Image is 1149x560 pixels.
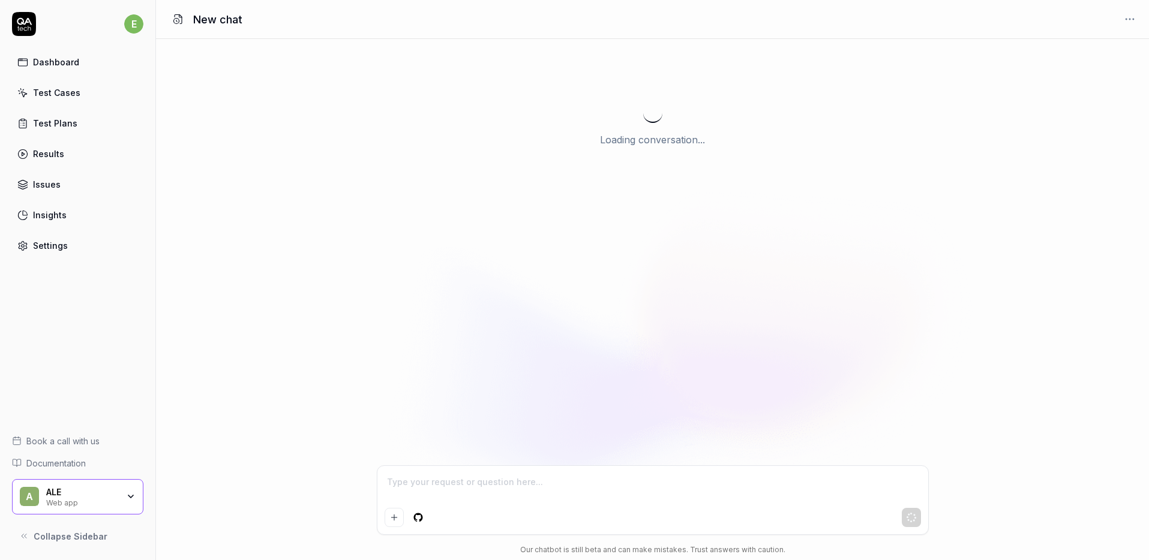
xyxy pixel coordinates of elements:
div: Test Plans [33,117,77,130]
span: A [20,487,39,506]
a: Settings [12,234,143,257]
span: Documentation [26,457,86,469]
a: Insights [12,203,143,227]
h1: New chat [193,11,242,28]
button: AALEWeb app [12,479,143,515]
div: Settings [33,239,68,252]
a: Test Cases [12,81,143,104]
a: Dashboard [12,50,143,74]
a: Test Plans [12,112,143,135]
div: Web app [46,497,118,507]
div: Our chatbot is still beta and can make mistakes. Trust answers with caution. [377,544,929,555]
button: e [124,12,143,36]
div: Insights [33,209,67,221]
div: Test Cases [33,86,80,99]
button: Add attachment [385,508,404,527]
div: Issues [33,178,61,191]
span: Book a call with us [26,435,100,447]
p: Loading conversation... [600,133,705,147]
div: Dashboard [33,56,79,68]
div: ALE [46,487,118,498]
a: Documentation [12,457,143,469]
a: Issues [12,173,143,196]
span: e [124,14,143,34]
button: Collapse Sidebar [12,524,143,548]
a: Book a call with us [12,435,143,447]
div: Results [33,147,64,160]
a: Results [12,142,143,165]
span: Collapse Sidebar [34,530,107,543]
